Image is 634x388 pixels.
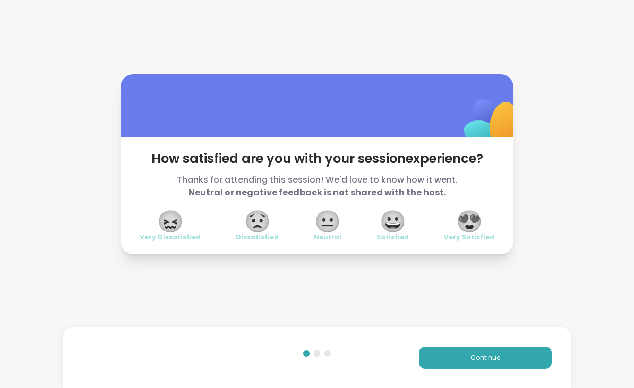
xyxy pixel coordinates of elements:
span: Continue [470,353,500,363]
span: Satisfied [376,233,409,242]
img: ShareWell Logomark [439,72,545,177]
span: 😐 [314,212,341,231]
span: Neutral [314,233,341,242]
span: 😀 [380,212,406,231]
span: Thanks for attending this session! We'd love to know how it went. [140,174,494,199]
span: Very Dissatisfied [140,233,201,242]
span: Dissatisfied [236,233,279,242]
span: How satisfied are you with your session experience? [140,150,494,167]
button: Continue [419,347,552,369]
span: 😟 [244,212,271,231]
span: 😖 [157,212,184,231]
span: 😍 [456,212,483,231]
span: Very Satisfied [444,233,494,242]
b: Neutral or negative feedback is not shared with the host. [189,186,446,199]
